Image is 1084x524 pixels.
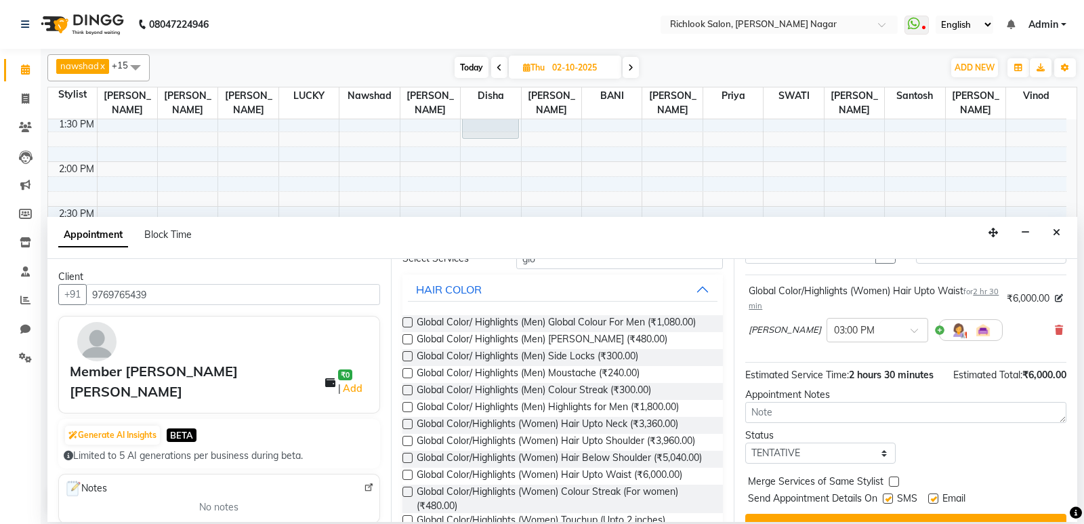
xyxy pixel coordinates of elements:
[338,369,352,380] span: ₹0
[56,117,97,132] div: 1:30 PM
[745,428,896,443] div: Status
[975,322,991,338] img: Interior.png
[703,87,763,104] span: priya
[516,248,724,269] input: Search by service name
[461,87,520,104] span: disha
[951,322,967,338] img: Hairdresser.png
[417,366,640,383] span: Global Color/ Highlights (Men) Moustache (₹240.00)
[65,426,160,445] button: Generate AI Insights
[951,58,998,77] button: ADD NEW
[58,270,380,284] div: Client
[341,380,364,397] a: Add
[417,485,713,513] span: Global Color/Highlights (Women) Colour Streak (For women) (₹480.00)
[279,87,339,104] span: LUCKY
[1047,222,1066,243] button: Close
[417,417,678,434] span: Global Color/Highlights (Women) Hair Upto Neck (₹3,360.00)
[98,87,157,119] span: [PERSON_NAME]
[56,207,97,221] div: 2:30 PM
[408,277,718,302] button: HAIR COLOR
[417,400,679,417] span: Global Color/ Highlights (Men) Highlights for Men (₹1,800.00)
[748,491,877,508] span: Send Appointment Details On
[86,284,380,305] input: Search by Name/Mobile/Email/Code
[56,162,97,176] div: 2:00 PM
[64,480,107,498] span: Notes
[199,500,238,515] span: No notes
[1006,87,1066,104] span: vinod
[400,87,460,119] span: [PERSON_NAME]
[338,380,364,397] span: |
[942,491,965,508] span: Email
[953,369,1022,381] span: Estimated Total:
[417,315,696,332] span: Global Color/ Highlights (Men) Global Colour For Men (₹1,080.00)
[745,388,1066,402] div: Appointment Notes
[167,428,196,441] span: BETA
[522,87,581,119] span: [PERSON_NAME]
[455,57,488,78] span: Today
[77,322,117,361] img: avatar
[64,449,375,463] div: Limited to 5 AI generations per business during beta.
[158,87,217,119] span: [PERSON_NAME]
[1028,18,1058,32] span: Admin
[70,361,325,402] div: Member [PERSON_NAME] [PERSON_NAME]
[112,60,138,70] span: +15
[1007,291,1049,306] span: ₹6,000.00
[218,87,278,119] span: [PERSON_NAME]
[417,383,651,400] span: Global Color/ Highlights (Men) Colour Streak (₹300.00)
[339,87,399,104] span: nawshad
[897,491,917,508] span: SMS
[520,62,548,73] span: Thu
[416,281,482,298] div: HAIR COLOR
[149,5,209,43] b: 08047224946
[1055,294,1063,302] i: Edit price
[1022,369,1066,381] span: ₹6,000.00
[825,87,884,119] span: [PERSON_NAME]
[417,468,682,485] span: Global Color/Highlights (Women) Hair Upto Waist (₹6,000.00)
[392,251,506,266] div: Select Services
[582,87,642,104] span: BANI
[749,284,1001,313] div: Global Color/Highlights (Women) Hair Upto Waist
[745,369,849,381] span: Estimated Service Time:
[35,5,127,43] img: logo
[748,475,883,491] span: Merge Services of Same Stylist
[417,434,695,451] span: Global Color/Highlights (Women) Hair Upto Shoulder (₹3,960.00)
[955,62,995,73] span: ADD NEW
[885,87,944,104] span: santosh
[58,223,128,247] span: Appointment
[417,332,667,349] span: Global Color/ Highlights (Men) [PERSON_NAME] (₹480.00)
[99,60,105,71] a: x
[417,451,702,468] span: Global Color/Highlights (Women) Hair Below Shoulder (₹5,040.00)
[548,58,616,78] input: 2025-10-02
[764,87,823,104] span: SWATI
[642,87,702,119] span: [PERSON_NAME]
[48,87,97,102] div: Stylist
[144,228,192,241] span: Block Time
[849,369,934,381] span: 2 hours 30 minutes
[60,60,99,71] span: nawshad
[749,323,821,337] span: [PERSON_NAME]
[417,349,638,366] span: Global Color/ Highlights (Men) Side Locks (₹300.00)
[946,87,1005,119] span: [PERSON_NAME]
[58,284,87,305] button: +91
